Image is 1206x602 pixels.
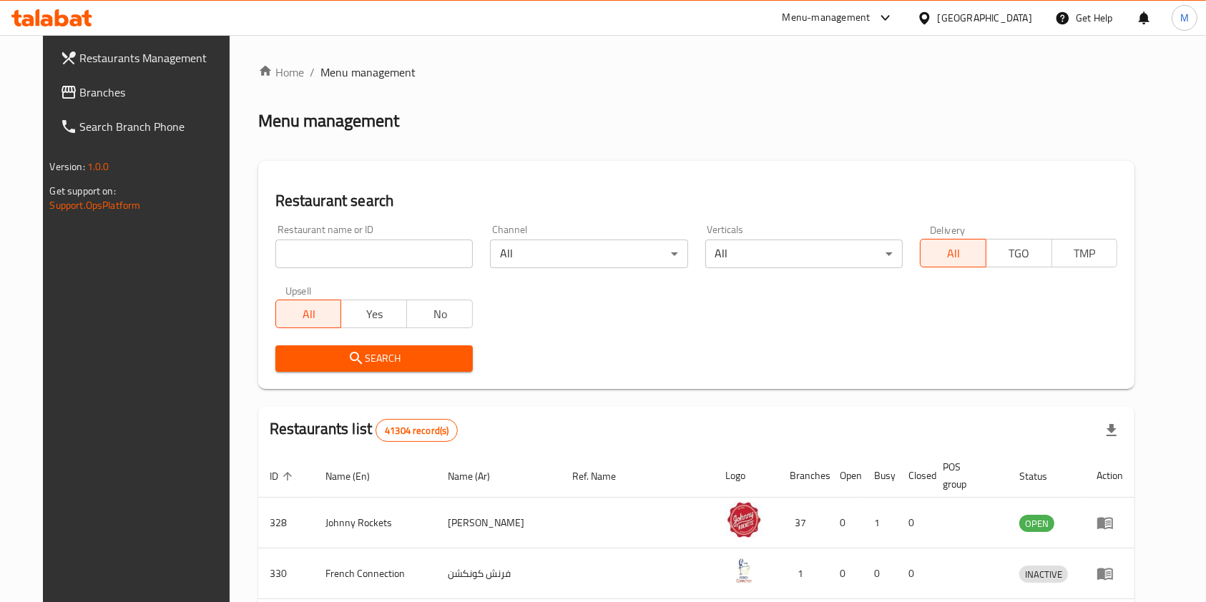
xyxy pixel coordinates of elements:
div: OPEN [1019,515,1054,532]
img: Johnny Rockets [726,502,762,538]
span: OPEN [1019,515,1054,532]
button: Yes [340,300,407,328]
td: 0 [898,498,932,548]
h2: Restaurants list [270,418,459,442]
td: 0 [898,548,932,599]
button: No [406,300,473,328]
span: Version: [50,157,85,176]
a: Support.OpsPlatform [50,196,141,214]
img: French Connection [726,553,762,588]
span: Branches [80,84,233,101]
div: Menu [1097,514,1123,531]
button: TMP [1051,239,1118,267]
div: Total records count [376,419,458,442]
span: Search Branch Phone [80,118,233,135]
td: 330 [258,548,314,599]
div: All [490,240,687,268]
span: All [282,304,336,325]
span: INACTIVE [1019,566,1068,583]
li: / [310,64,315,81]
td: 0 [829,498,863,548]
span: Get support on: [50,182,116,200]
span: M [1180,10,1189,26]
a: Branches [49,75,245,109]
td: French Connection [314,548,437,599]
td: [PERSON_NAME] [436,498,561,548]
div: Menu-management [783,9,871,26]
td: 1 [863,498,898,548]
div: All [705,240,903,268]
th: Logo [715,454,779,498]
a: Home [258,64,304,81]
span: Status [1019,468,1066,485]
span: POS group [943,458,991,493]
span: No [413,304,467,325]
button: All [275,300,342,328]
td: 0 [863,548,898,599]
span: All [926,243,981,264]
span: Menu management [320,64,416,81]
span: TMP [1058,243,1112,264]
td: 1 [779,548,829,599]
span: Name (Ar) [448,468,509,485]
span: Ref. Name [572,468,634,485]
span: Yes [347,304,401,325]
label: Upsell [285,285,312,295]
div: Export file [1094,413,1129,448]
th: Open [829,454,863,498]
button: Search [275,345,473,372]
td: Johnny Rockets [314,498,437,548]
h2: Restaurant search [275,190,1118,212]
th: Action [1085,454,1134,498]
input: Search for restaurant name or ID.. [275,240,473,268]
a: Restaurants Management [49,41,245,75]
nav: breadcrumb [258,64,1135,81]
span: Name (En) [325,468,388,485]
td: 328 [258,498,314,548]
span: Restaurants Management [80,49,233,66]
h2: Menu management [258,109,399,132]
span: Search [287,350,461,367]
td: 0 [829,548,863,599]
th: Closed [898,454,932,498]
div: INACTIVE [1019,566,1068,583]
a: Search Branch Phone [49,109,245,144]
span: 1.0.0 [87,157,109,176]
th: Branches [779,454,829,498]
th: Busy [863,454,898,498]
td: فرنش كونكشن [436,548,561,599]
span: 41304 record(s) [376,424,457,438]
span: ID [270,468,297,485]
td: 37 [779,498,829,548]
div: [GEOGRAPHIC_DATA] [938,10,1032,26]
div: Menu [1097,565,1123,582]
button: All [920,239,986,267]
label: Delivery [930,224,966,235]
button: TGO [986,239,1052,267]
span: TGO [992,243,1046,264]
